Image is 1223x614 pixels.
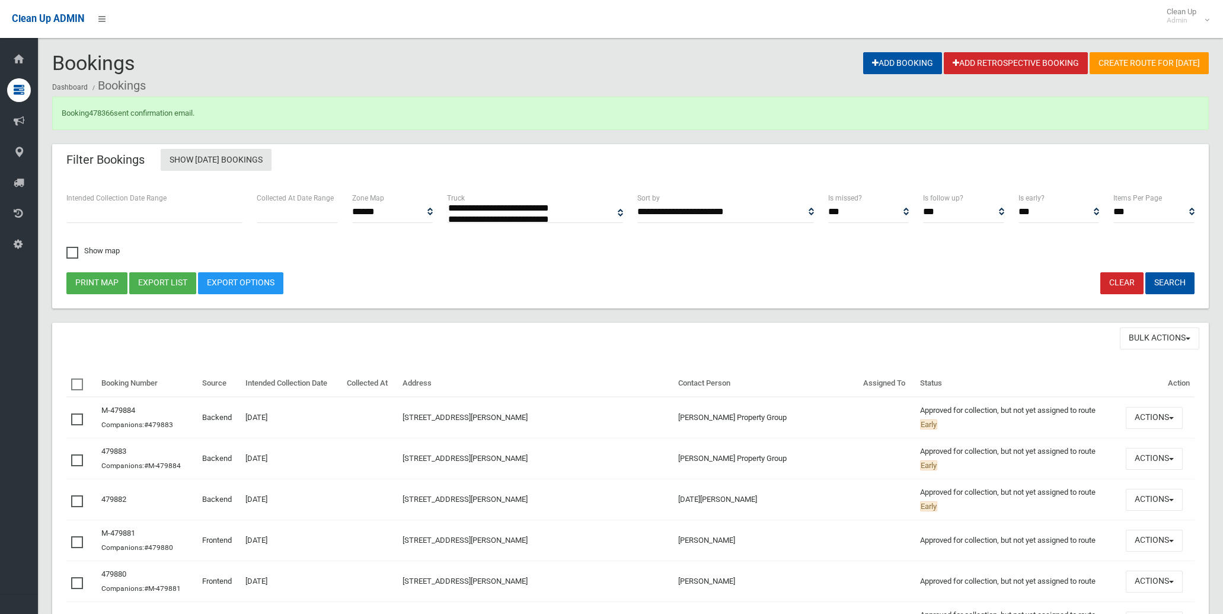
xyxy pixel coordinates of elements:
a: [STREET_ADDRESS][PERSON_NAME] [403,413,528,422]
small: Companions: [101,462,183,470]
span: Show map [66,247,120,254]
a: [STREET_ADDRESS][PERSON_NAME] [403,577,528,586]
a: #M-479884 [144,462,181,470]
th: Booking Number [97,370,197,397]
td: [PERSON_NAME] [673,561,858,602]
th: Collected At [342,370,398,397]
header: Filter Bookings [52,148,159,171]
th: Intended Collection Date [241,370,342,397]
td: [DATE] [241,397,342,438]
a: M-479881 [101,529,135,537]
a: #M-479881 [144,584,181,593]
li: Bookings [90,75,146,97]
a: [STREET_ADDRESS][PERSON_NAME] [403,495,528,504]
td: Approved for collection, but not yet assigned to route [915,479,1120,520]
td: [PERSON_NAME] [673,520,858,561]
td: Backend [197,397,241,438]
a: Add Retrospective Booking [944,52,1088,74]
th: Action [1121,370,1195,397]
div: Booking sent confirmation email. [52,97,1209,130]
th: Assigned To [858,370,916,397]
a: 479883 [101,447,126,456]
button: Search [1145,272,1195,294]
label: Truck [447,192,465,205]
small: Companions: [101,543,175,552]
a: Create route for [DATE] [1090,52,1209,74]
a: [STREET_ADDRESS][PERSON_NAME] [403,536,528,545]
td: Backend [197,438,241,479]
a: Dashboard [52,83,88,91]
button: Actions [1126,571,1183,593]
span: Early [920,419,937,430]
td: [DATE] [241,561,342,602]
a: Show [DATE] Bookings [161,149,272,171]
td: Approved for collection, but not yet assigned to route [915,561,1120,602]
a: Export Options [198,272,283,294]
a: Clear [1100,272,1144,294]
a: M-479884 [101,406,135,415]
a: Add Booking [863,52,942,74]
a: #479883 [144,421,173,429]
td: [DATE][PERSON_NAME] [673,479,858,520]
td: [DATE] [241,520,342,561]
button: Actions [1126,489,1183,511]
small: Companions: [101,421,175,429]
a: #479880 [144,543,173,552]
th: Source [197,370,241,397]
td: [DATE] [241,438,342,479]
td: [DATE] [241,479,342,520]
td: [PERSON_NAME] Property Group [673,438,858,479]
td: Frontend [197,561,241,602]
span: Early [920,501,937,511]
a: 478366 [89,109,114,117]
button: Actions [1126,407,1183,429]
button: Bulk Actions [1120,327,1199,349]
th: Address [398,370,673,397]
button: Actions [1126,530,1183,552]
span: Clean Up ADMIN [12,13,84,24]
button: Print map [66,272,127,294]
td: Approved for collection, but not yet assigned to route [915,520,1120,561]
th: Contact Person [673,370,858,397]
td: [PERSON_NAME] Property Group [673,397,858,438]
span: Bookings [52,51,135,75]
td: Approved for collection, but not yet assigned to route [915,397,1120,438]
button: Export list [129,272,196,294]
th: Status [915,370,1120,397]
a: 479882 [101,495,126,504]
a: [STREET_ADDRESS][PERSON_NAME] [403,454,528,463]
button: Actions [1126,448,1183,470]
span: Clean Up [1161,7,1208,25]
small: Admin [1167,16,1196,25]
td: Backend [197,479,241,520]
td: Approved for collection, but not yet assigned to route [915,438,1120,479]
small: Companions: [101,584,183,593]
span: Early [920,460,937,470]
td: Frontend [197,520,241,561]
a: 479880 [101,570,126,578]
